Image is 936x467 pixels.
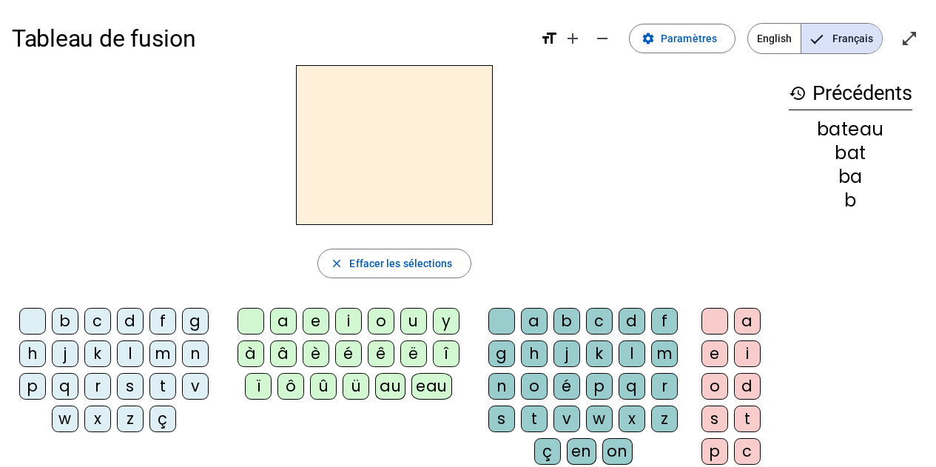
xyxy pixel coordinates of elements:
div: s [701,406,728,432]
div: en [567,438,596,465]
div: k [84,340,111,367]
div: b [52,308,78,335]
span: English [748,24,801,53]
div: o [521,373,548,400]
mat-icon: open_in_full [900,30,918,47]
mat-icon: add [564,30,582,47]
mat-icon: format_size [540,30,558,47]
div: b [553,308,580,335]
div: q [52,373,78,400]
mat-icon: history [789,84,807,102]
div: g [488,340,515,367]
div: â [270,340,297,367]
div: a [270,308,297,335]
div: w [52,406,78,432]
button: Paramètres [629,24,735,53]
div: ë [400,340,427,367]
div: o [368,308,394,335]
div: m [651,340,678,367]
div: f [149,308,176,335]
div: p [19,373,46,400]
div: q [619,373,645,400]
mat-icon: settings [642,32,655,45]
div: au [375,373,405,400]
div: é [335,340,362,367]
div: l [619,340,645,367]
div: z [651,406,678,432]
div: a [734,308,761,335]
mat-icon: close [330,257,343,270]
button: Effacer les sélections [317,249,471,278]
div: è [303,340,329,367]
div: p [701,438,728,465]
div: f [651,308,678,335]
div: on [602,438,633,465]
div: c [734,438,761,465]
div: é [553,373,580,400]
div: j [52,340,78,367]
div: e [303,308,329,335]
div: s [117,373,144,400]
button: Augmenter la taille de la police [558,24,587,53]
div: g [182,308,209,335]
div: d [619,308,645,335]
button: Entrer en plein écran [895,24,924,53]
div: î [433,340,459,367]
div: z [117,406,144,432]
div: c [84,308,111,335]
h1: Tableau de fusion [12,15,528,62]
div: ï [245,373,272,400]
div: ç [149,406,176,432]
div: t [734,406,761,432]
div: bateau [789,121,912,138]
mat-button-toggle-group: Language selection [747,23,883,54]
div: k [586,340,613,367]
div: ê [368,340,394,367]
div: ba [789,168,912,186]
div: j [553,340,580,367]
div: c [586,308,613,335]
div: i [734,340,761,367]
div: r [651,373,678,400]
div: l [117,340,144,367]
div: t [521,406,548,432]
div: eau [411,373,452,400]
div: à [238,340,264,367]
span: Paramètres [661,30,717,47]
div: w [586,406,613,432]
div: e [701,340,728,367]
span: Effacer les sélections [349,255,452,272]
div: ç [534,438,561,465]
div: a [521,308,548,335]
div: d [117,308,144,335]
mat-icon: remove [593,30,611,47]
button: Diminuer la taille de la police [587,24,617,53]
div: ô [277,373,304,400]
div: n [488,373,515,400]
div: t [149,373,176,400]
div: bat [789,144,912,162]
h3: Précédents [789,77,912,110]
div: n [182,340,209,367]
span: Français [801,24,882,53]
div: ü [343,373,369,400]
div: b [789,192,912,209]
div: s [488,406,515,432]
div: h [19,340,46,367]
div: d [734,373,761,400]
div: y [433,308,459,335]
div: p [586,373,613,400]
div: v [553,406,580,432]
div: u [400,308,427,335]
div: x [84,406,111,432]
div: û [310,373,337,400]
div: x [619,406,645,432]
div: v [182,373,209,400]
div: h [521,340,548,367]
div: i [335,308,362,335]
div: o [701,373,728,400]
div: r [84,373,111,400]
div: m [149,340,176,367]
